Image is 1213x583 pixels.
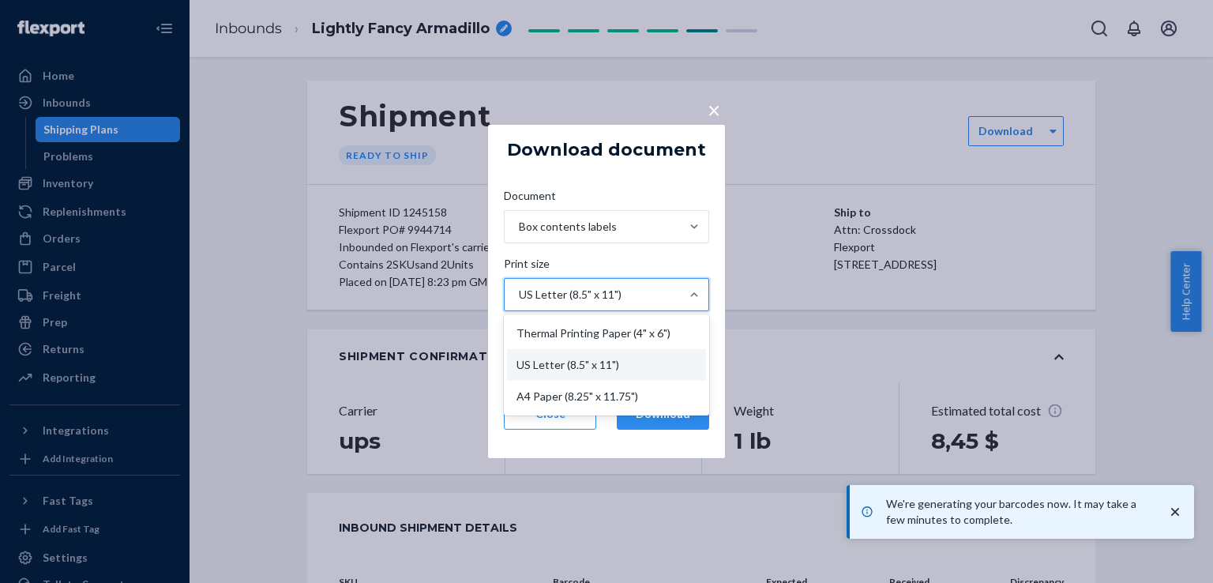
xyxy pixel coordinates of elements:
input: Print sizeUS Letter (8.5" x 11")Thermal Printing Paper (4" x 6")US Letter (8.5" x 11")A4 Paper (8... [517,287,519,303]
svg: close toast [1167,504,1183,520]
span: Print size [504,256,550,278]
div: US Letter (8.5" x 11") [507,349,706,381]
div: Box contents labels [519,219,617,235]
span: × [708,96,720,123]
div: A4 Paper (8.25" x 11.75") [507,381,706,412]
div: US Letter (8.5" x 11") [519,287,622,303]
span: Document [504,188,556,210]
p: We're generating your barcodes now. It may take a few minutes to complete. [886,496,1151,528]
h5: Download document [507,141,706,160]
div: Thermal Printing Paper (4" x 6") [507,318,706,349]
